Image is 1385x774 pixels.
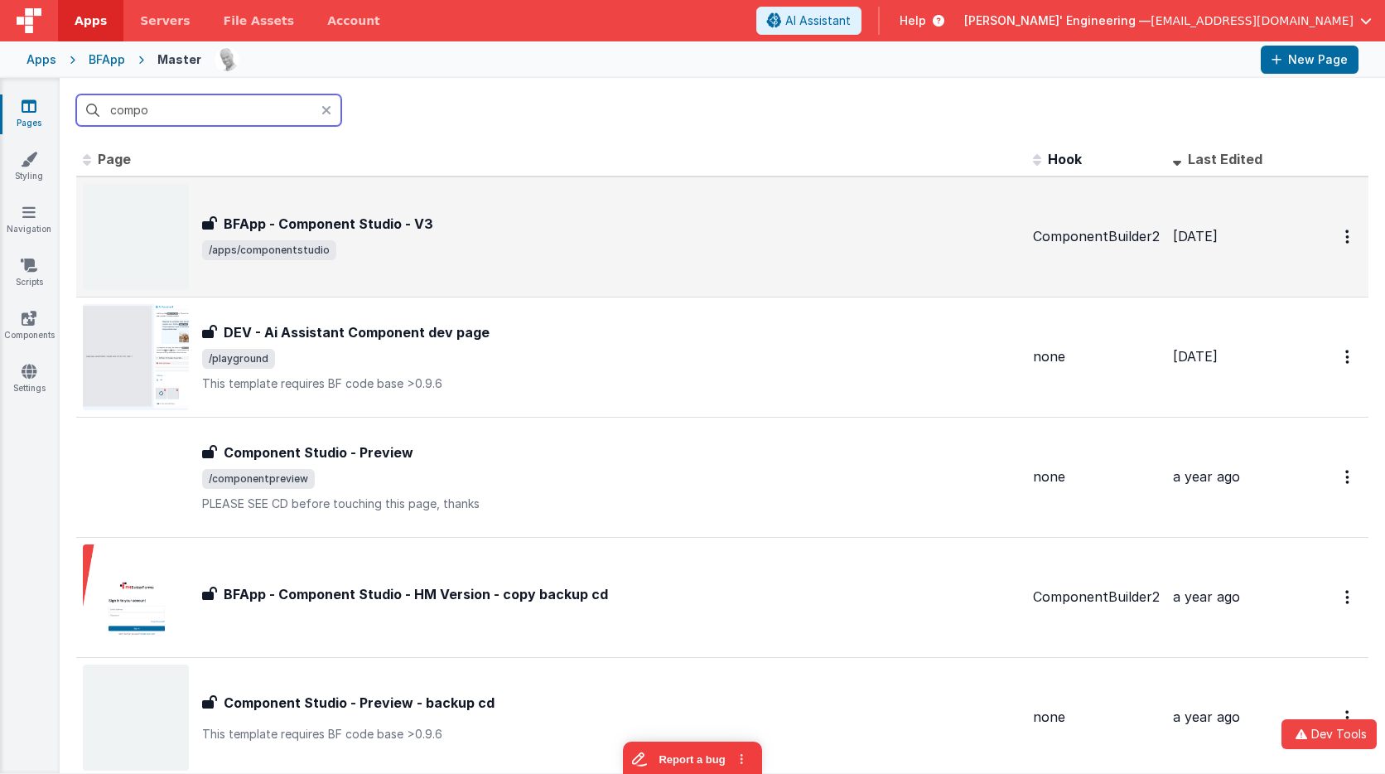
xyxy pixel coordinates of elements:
span: a year ago [1173,468,1240,485]
button: Options [1335,700,1362,734]
span: File Assets [224,12,295,29]
div: ComponentBuilder2 [1033,227,1160,246]
button: Dev Tools [1281,719,1377,749]
span: Page [98,151,131,167]
button: Options [1335,460,1362,494]
img: 11ac31fe5dc3d0eff3fbbbf7b26fa6e1 [215,48,239,71]
span: [DATE] [1173,348,1218,365]
button: New Page [1261,46,1358,74]
button: Options [1335,580,1362,614]
div: none [1033,347,1160,366]
div: Master [157,51,201,68]
button: AI Assistant [756,7,861,35]
div: none [1033,467,1160,486]
p: This template requires BF code base >0.9.6 [202,375,1020,392]
button: Options [1335,340,1362,374]
h3: BFApp - Component Studio - V3 [224,214,433,234]
div: Apps [27,51,56,68]
h3: Component Studio - Preview [224,443,413,462]
span: AI Assistant [785,12,851,29]
p: PLEASE SEE CD before touching this page, thanks [202,496,1020,512]
span: Help [900,12,926,29]
span: Servers [140,12,190,29]
span: [PERSON_NAME]' Engineering — [964,12,1151,29]
span: /componentpreview [202,469,315,489]
span: Last Edited [1188,151,1262,167]
div: BFApp [89,51,125,68]
input: Search pages, id's ... [76,94,341,126]
span: [DATE] [1173,228,1218,244]
span: a year ago [1173,709,1240,725]
span: Apps [75,12,107,29]
div: ComponentBuilder2 [1033,588,1160,607]
span: [EMAIL_ADDRESS][DOMAIN_NAME] [1151,12,1354,29]
h3: BFApp - Component Studio - HM Version - copy backup cd [224,584,608,604]
button: [PERSON_NAME]' Engineering — [EMAIL_ADDRESS][DOMAIN_NAME] [964,12,1372,29]
h3: Component Studio - Preview - backup cd [224,693,495,713]
div: none [1033,708,1160,727]
span: a year ago [1173,588,1240,605]
span: Hook [1048,151,1082,167]
h3: DEV - Ai Assistant Component dev page [224,322,490,342]
span: /apps/componentstudio [202,240,336,260]
button: Options [1335,220,1362,254]
p: This template requires BF code base >0.9.6 [202,726,1020,743]
span: /playground [202,349,275,369]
